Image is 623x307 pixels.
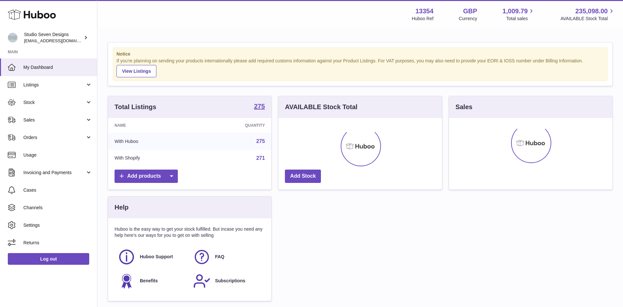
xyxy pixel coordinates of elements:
span: Settings [23,222,92,228]
a: Subscriptions [193,272,262,290]
span: Invoicing and Payments [23,170,85,176]
span: Listings [23,82,85,88]
h3: Sales [456,103,472,111]
img: contact.studiosevendesigns@gmail.com [8,33,18,43]
span: Returns [23,240,92,246]
strong: 275 [254,103,265,109]
span: Cases [23,187,92,193]
a: Huboo Support [118,248,187,266]
a: 1,009.79 Total sales [503,7,535,22]
span: 235,098.00 [575,7,608,16]
a: 275 [256,138,265,144]
span: FAQ [215,254,225,260]
span: Stock [23,99,85,106]
a: 275 [254,103,265,111]
strong: Notice [116,51,604,57]
a: Benefits [118,272,187,290]
div: Currency [459,16,477,22]
strong: 13354 [415,7,434,16]
td: With Shopify [108,150,196,167]
span: AVAILABLE Stock Total [560,16,615,22]
span: Benefits [140,278,158,284]
strong: GBP [463,7,477,16]
a: FAQ [193,248,262,266]
h3: Help [115,203,128,212]
span: Huboo Support [140,254,173,260]
td: With Huboo [108,133,196,150]
span: [EMAIL_ADDRESS][DOMAIN_NAME] [24,38,95,43]
span: 1,009.79 [503,7,528,16]
a: Log out [8,253,89,265]
a: View Listings [116,65,156,77]
span: Subscriptions [215,278,245,284]
p: Huboo is the easy way to get your stock fulfilled. But incase you need any help here's our ways f... [115,226,265,238]
div: Huboo Ref [412,16,434,22]
span: My Dashboard [23,64,92,70]
div: Studio Seven Designs [24,32,82,44]
div: If you're planning on sending your products internationally please add required customs informati... [116,58,604,77]
a: Add Stock [285,170,321,183]
h3: Total Listings [115,103,156,111]
span: Channels [23,205,92,211]
span: Usage [23,152,92,158]
span: Orders [23,134,85,141]
span: Total sales [506,16,535,22]
span: Sales [23,117,85,123]
th: Quantity [196,118,271,133]
a: 235,098.00 AVAILABLE Stock Total [560,7,615,22]
a: Add products [115,170,178,183]
th: Name [108,118,196,133]
a: 271 [256,155,265,161]
h3: AVAILABLE Stock Total [285,103,357,111]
